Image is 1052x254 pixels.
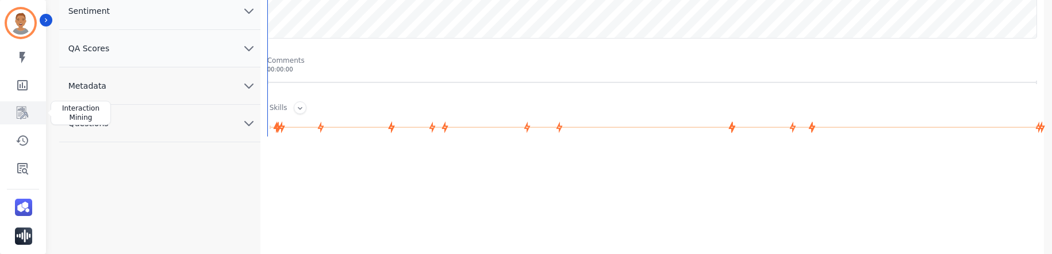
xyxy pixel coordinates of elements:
[59,43,119,54] span: QA Scores
[267,65,1037,74] div: 00:00:00
[242,4,256,18] svg: chevron down
[270,103,287,114] div: Skills
[59,5,119,17] span: Sentiment
[242,116,256,130] svg: chevron down
[242,41,256,55] svg: chevron down
[59,105,260,142] button: Questions chevron down
[59,80,116,92] span: Metadata
[59,67,260,105] button: Metadata chevron down
[242,79,256,93] svg: chevron down
[267,56,1037,65] div: Comments
[7,9,34,37] img: Bordered avatar
[59,30,260,67] button: QA Scores chevron down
